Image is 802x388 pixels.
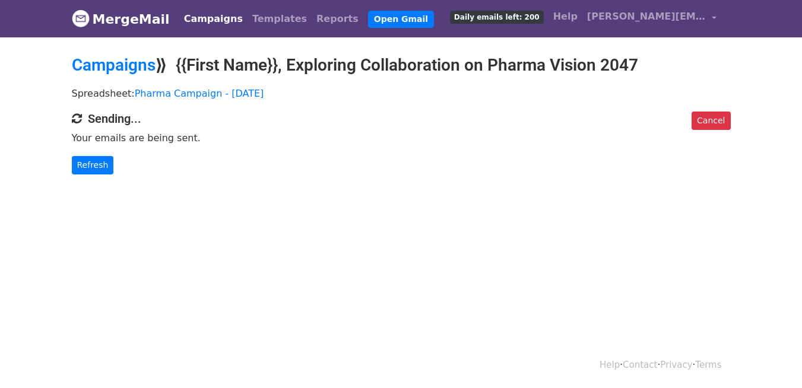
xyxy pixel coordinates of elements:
[72,9,90,27] img: MergeMail logo
[368,11,434,28] a: Open Gmail
[660,360,692,370] a: Privacy
[72,132,731,144] p: Your emails are being sent.
[179,7,248,31] a: Campaigns
[582,5,721,33] a: [PERSON_NAME][EMAIL_ADDRESS][PERSON_NAME][DOMAIN_NAME]
[695,360,721,370] a: Terms
[600,360,620,370] a: Help
[587,9,706,24] span: [PERSON_NAME][EMAIL_ADDRESS][PERSON_NAME][DOMAIN_NAME]
[445,5,549,28] a: Daily emails left: 200
[72,156,114,174] a: Refresh
[72,112,731,126] h4: Sending...
[72,7,170,31] a: MergeMail
[692,112,730,130] a: Cancel
[135,88,264,99] a: Pharma Campaign - [DATE]
[72,55,731,75] h2: ⟫ {{First Name}}, Exploring Collaboration on Pharma Vision 2047
[312,7,363,31] a: Reports
[623,360,657,370] a: Contact
[549,5,582,28] a: Help
[72,87,731,100] p: Spreadsheet:
[72,55,156,75] a: Campaigns
[248,7,312,31] a: Templates
[450,11,544,24] span: Daily emails left: 200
